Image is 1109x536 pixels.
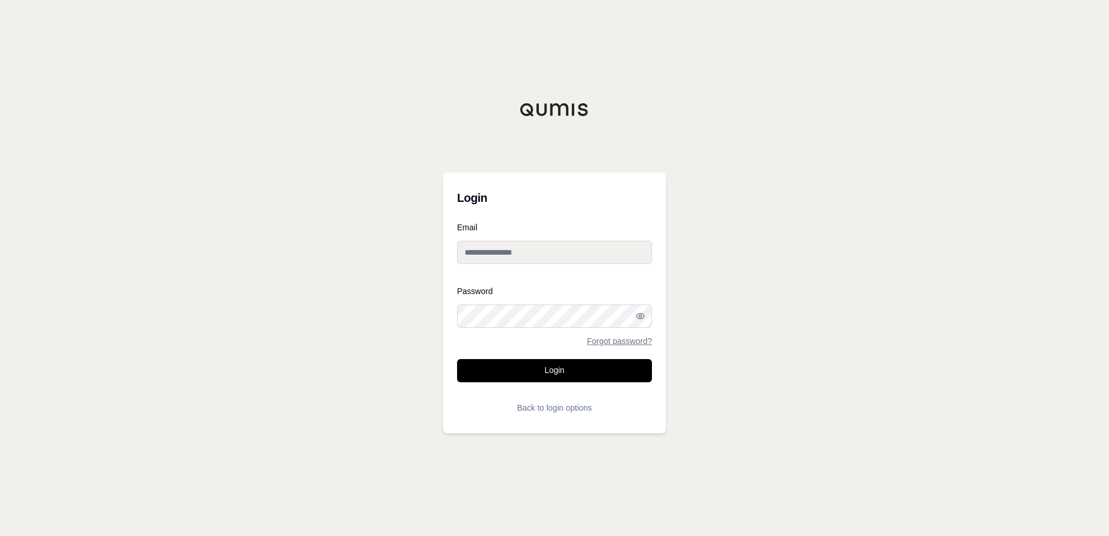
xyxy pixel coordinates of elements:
[587,337,652,345] a: Forgot password?
[520,103,589,117] img: Qumis
[457,287,652,295] label: Password
[457,359,652,382] button: Login
[457,223,652,231] label: Email
[457,186,652,209] h3: Login
[457,396,652,419] button: Back to login options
